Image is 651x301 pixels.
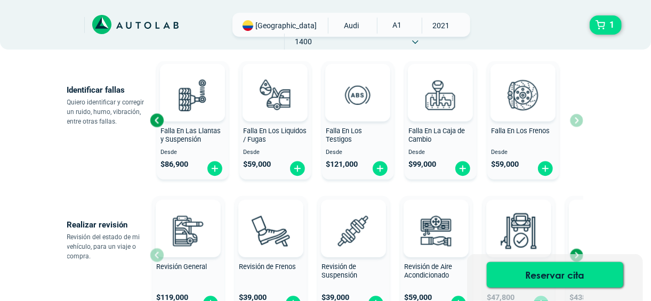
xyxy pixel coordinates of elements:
img: AD0BCuuxAAAAAElFTkSuQmCC [255,202,287,234]
span: Revisión de Suspensión [322,263,358,280]
img: AD0BCuuxAAAAAElFTkSuQmCC [337,202,369,234]
button: Falla En Los Frenos Desde $59,000 [487,61,559,180]
img: AD0BCuuxAAAAAElFTkSuQmCC [507,66,539,98]
img: revision_general-v3.svg [165,207,212,254]
span: Falla En Las Llantas y Suspensión [161,127,221,144]
span: 1 [607,16,617,34]
img: revision_tecno_mecanica-v3.svg [578,207,625,254]
span: 1400 [285,34,323,50]
span: Falla En Los Liquidos / Fugas [244,127,307,144]
img: fi_plus-circle2.svg [537,160,554,177]
button: Falla En Los Liquidos / Fugas Desde $59,000 [239,61,311,180]
span: Falla En Los Testigos [326,127,363,144]
img: diagnostic_gota-de-sangre-v3.svg [252,71,299,118]
p: Revisión del estado de mi vehículo, para un viaje o compra. [67,232,150,261]
img: diagnostic_diagnostic_abs-v3.svg [334,71,381,118]
img: aire_acondicionado-v3.svg [413,207,460,254]
button: Falla En La Caja de Cambio Desde $99,000 [405,61,477,180]
img: fi_plus-circle2.svg [289,160,306,177]
img: AD0BCuuxAAAAAElFTkSuQmCC [503,202,535,234]
img: diagnostic_disco-de-freno-v3.svg [500,71,546,118]
img: diagnostic_suspension-v3.svg [169,71,216,118]
button: 1 [590,15,622,35]
img: peritaje-v3.svg [495,207,542,254]
span: Desde [492,149,555,156]
button: Reservar cita [487,262,623,288]
button: Falla En Las Llantas y Suspensión Desde $86,900 [157,61,229,180]
span: 2021 [422,18,460,34]
span: $ 86,900 [161,160,189,169]
img: AD0BCuuxAAAAAElFTkSuQmCC [176,66,208,98]
img: AD0BCuuxAAAAAElFTkSuQmCC [342,66,374,98]
img: fi_plus-circle2.svg [454,160,471,177]
img: AD0BCuuxAAAAAElFTkSuQmCC [420,202,452,234]
img: AD0BCuuxAAAAAElFTkSuQmCC [424,66,456,98]
span: $ 99,000 [409,160,437,169]
span: A1 [377,18,415,32]
div: Next slide [568,247,584,263]
p: Identificar fallas [67,83,150,97]
span: $ 59,000 [492,160,519,169]
span: Desde [326,149,390,156]
span: Revisión General [157,263,207,271]
img: revision_frenos-v3.svg [247,207,294,254]
img: fi_plus-circle2.svg [206,160,223,177]
img: AD0BCuuxAAAAAElFTkSuQmCC [259,66,291,98]
img: fi_plus-circle2.svg [372,160,389,177]
span: Desde [244,149,307,156]
p: Quiero identificar y corregir un ruido, humo, vibración, entre otras fallas. [67,97,150,126]
span: Revisión de Aire Acondicionado [405,263,453,280]
span: Revisión de Frenos [239,263,296,271]
span: $ 121,000 [326,160,358,169]
p: Realizar revisión [67,217,150,232]
span: [GEOGRAPHIC_DATA] [256,20,317,31]
button: Falla En Los Testigos Desde $121,000 [322,61,394,180]
span: Falla En La Caja de Cambio [409,127,465,144]
img: revision_suspension-v3.svg [330,207,377,254]
span: Desde [161,149,224,156]
span: Desde [409,149,472,156]
span: $ 59,000 [244,160,271,169]
span: Falla En Los Frenos [492,127,550,135]
img: AD0BCuuxAAAAAElFTkSuQmCC [172,202,204,234]
div: Previous slide [149,112,165,128]
img: diagnostic_caja-de-cambios-v3.svg [417,71,464,118]
img: Flag of COLOMBIA [243,20,253,31]
span: AUDI [333,18,371,34]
